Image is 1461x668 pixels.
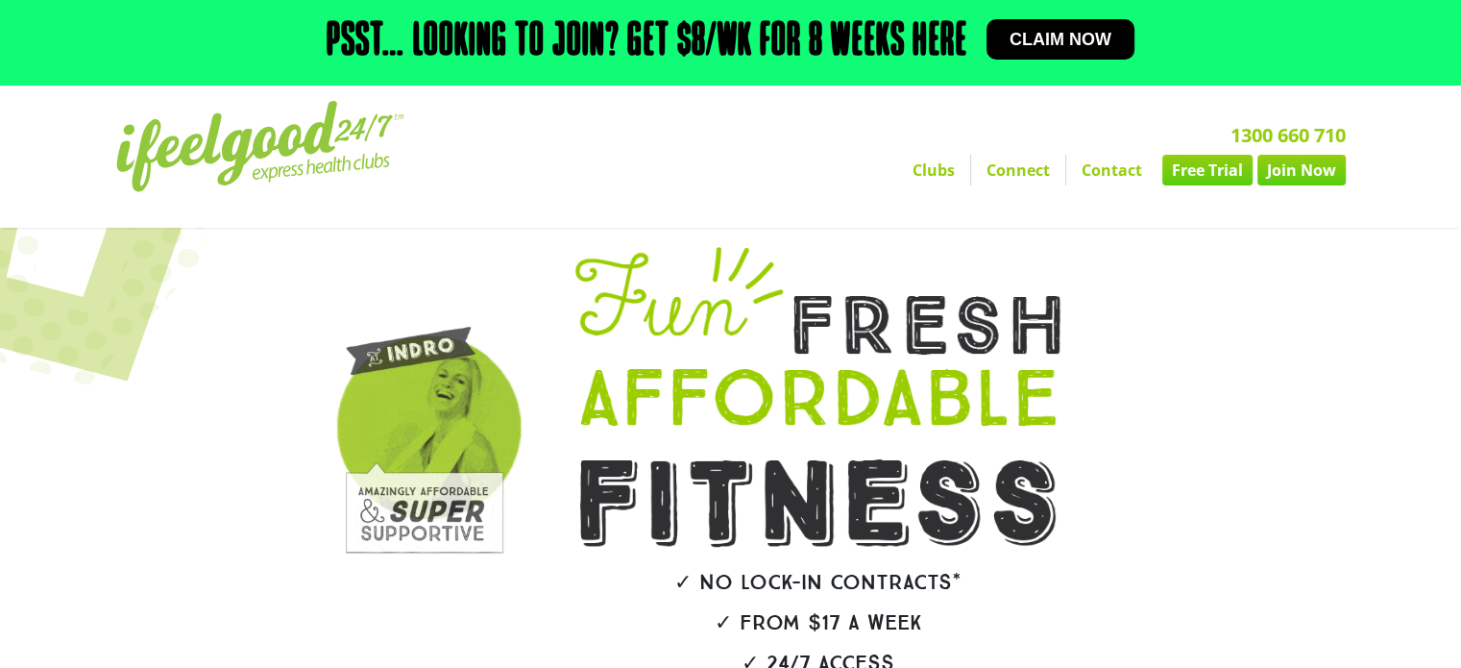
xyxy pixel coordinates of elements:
[522,572,1115,593] h2: ✓ No lock-in contracts*
[553,155,1346,186] nav: Menu
[1066,155,1157,186] a: Contact
[1162,155,1253,186] a: Free Trial
[1010,31,1111,48] span: Claim now
[1230,122,1346,148] a: 1300 660 710
[327,19,967,65] h2: Psst… Looking to join? Get $8/wk for 8 weeks here
[897,155,970,186] a: Clubs
[986,19,1134,60] a: Claim now
[522,612,1115,633] h2: ✓ From $17 a week
[1257,155,1346,186] a: Join Now
[971,155,1065,186] a: Connect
